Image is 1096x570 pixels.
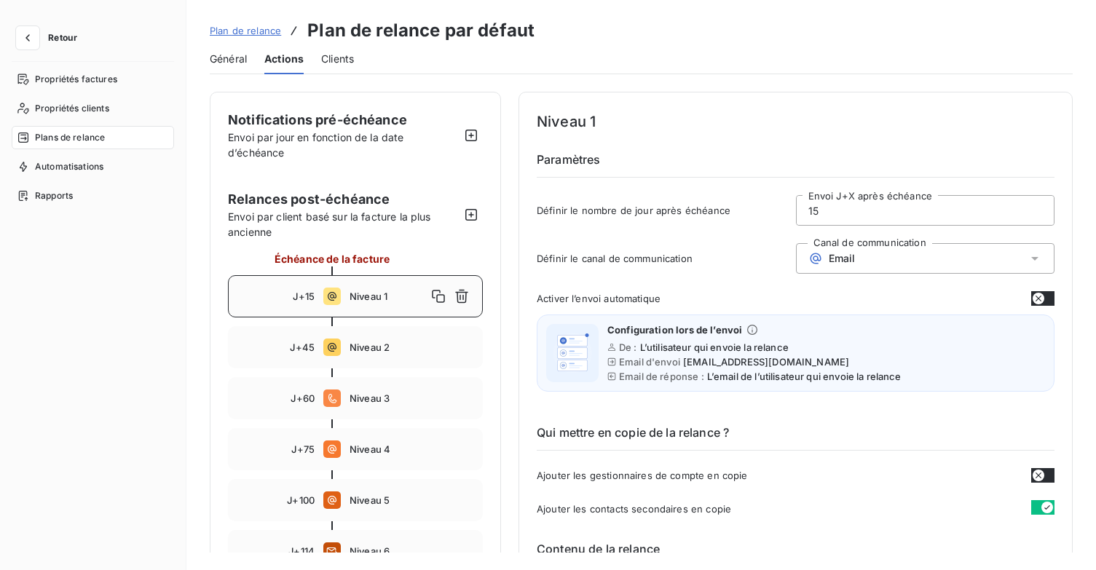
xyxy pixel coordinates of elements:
span: Automatisations [35,160,103,173]
span: Plans de relance [35,131,105,144]
span: Rapports [35,189,73,202]
h6: Paramètres [537,151,1054,178]
h4: Niveau 1 [537,110,1054,133]
a: Propriétés clients [12,97,174,120]
a: Plans de relance [12,126,174,149]
span: Propriétés clients [35,102,109,115]
span: Plan de relance [210,25,281,36]
span: Niveau 1 [350,290,427,302]
h6: Qui mettre en copie de la relance ? [537,424,1054,451]
span: Envoi par client basé sur la facture la plus ancienne [228,209,460,240]
span: J+45 [290,341,315,353]
span: Ajouter les contacts secondaires en copie [537,503,731,515]
span: Clients [321,52,354,66]
span: Propriétés factures [35,73,117,86]
img: illustration helper email [549,330,596,376]
span: Niveau 2 [350,341,473,353]
span: Notifications pré-échéance [228,112,407,127]
iframe: Intercom live chat [1046,520,1081,555]
span: Email d'envoi [619,356,680,368]
a: Propriétés factures [12,68,174,91]
span: Email de réponse : [619,371,704,382]
span: J+60 [291,392,315,404]
span: Retour [48,33,77,42]
span: Définir le nombre de jour après échéance [537,205,796,216]
span: De : [619,341,637,353]
span: [EMAIL_ADDRESS][DOMAIN_NAME] [683,356,849,368]
span: Ajouter les gestionnaires de compte en copie [537,470,748,481]
span: Général [210,52,247,66]
span: Actions [264,52,304,66]
span: Échéance de la facture [275,251,390,266]
span: Relances post-échéance [228,189,460,209]
h6: Contenu de la relance [537,540,1054,558]
a: Rapports [12,184,174,207]
span: Niveau 4 [350,443,473,455]
span: Niveau 3 [350,392,473,404]
span: J+15 [293,290,315,302]
span: L’email de l’utilisateur qui envoie la relance [707,371,902,382]
span: Définir le canal de communication [537,253,796,264]
a: Plan de relance [210,23,281,38]
span: Niveau 6 [350,545,473,557]
h3: Plan de relance par défaut [307,17,535,44]
span: Niveau 5 [350,494,473,506]
button: Retour [12,26,89,50]
span: Activer l’envoi automatique [537,293,661,304]
span: J+75 [291,443,315,455]
span: J+114 [288,545,315,557]
span: Email [829,253,856,264]
span: Configuration lors de l’envoi [607,324,742,336]
span: J+100 [287,494,315,506]
span: L’utilisateur qui envoie la relance [640,341,789,353]
a: Automatisations [12,155,174,178]
span: Envoi par jour en fonction de la date d’échéance [228,131,404,159]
